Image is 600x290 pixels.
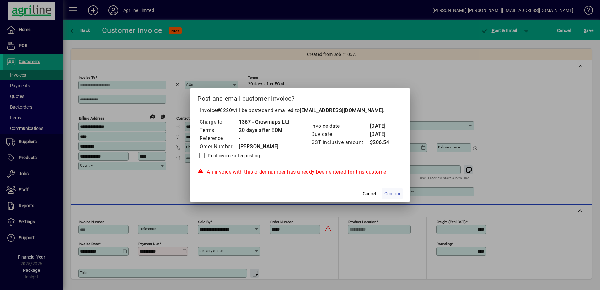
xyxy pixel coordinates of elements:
span: #8220 [217,107,232,113]
button: Cancel [359,188,379,199]
td: Terms [199,126,238,134]
td: GST inclusive amount [311,138,370,147]
td: 20 days after EOM [238,126,290,134]
button: Confirm [382,188,403,199]
td: $206.54 [370,138,395,147]
h2: Post and email customer invoice? [190,88,410,106]
label: Print invoice after posting [206,153,260,159]
p: Invoice will be posted . [197,107,403,114]
td: [DATE] [370,130,395,138]
b: [EMAIL_ADDRESS][DOMAIN_NAME] [300,107,383,113]
td: [PERSON_NAME] [238,142,290,151]
td: Charge to [199,118,238,126]
span: and emailed to [265,107,383,113]
td: Invoice date [311,122,370,130]
td: [DATE] [370,122,395,130]
td: Reference [199,134,238,142]
div: An invoice with this order number has already been entered for this customer. [197,168,403,176]
td: 1367 - Growmaps Ltd [238,118,290,126]
span: Confirm [384,191,400,197]
td: Due date [311,130,370,138]
td: Order Number [199,142,238,151]
span: Cancel [363,191,376,197]
td: - [238,134,290,142]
